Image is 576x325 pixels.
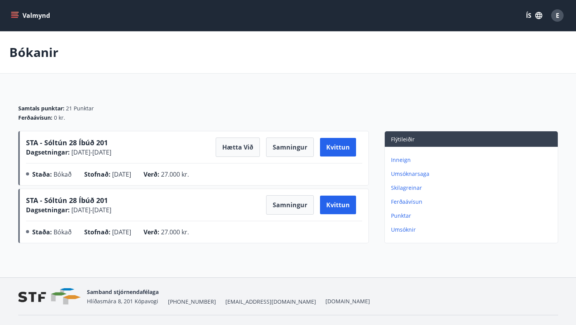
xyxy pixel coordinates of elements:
span: 0 kr. [54,114,65,122]
button: Hætta við [216,138,260,157]
button: Kvittun [320,138,356,156]
button: Kvittun [320,196,356,214]
p: Skilagreinar [391,184,555,192]
span: Stofnað : [84,228,111,236]
span: Bókað [54,170,72,179]
span: Hlíðasmára 8, 201 Kópavogi [87,297,158,305]
span: [PHONE_NUMBER] [168,298,216,306]
span: [DATE] - [DATE] [70,206,111,214]
button: menu [9,9,53,22]
span: Verð : [144,170,159,179]
span: Bókað [54,228,72,236]
p: Inneign [391,156,555,164]
p: Umsóknir [391,226,555,234]
span: STA - Sóltún 28 Íbúð 201 [26,196,108,205]
span: Stofnað : [84,170,111,179]
span: STA - Sóltún 28 Íbúð 201 [26,138,108,147]
button: ÍS [522,9,547,22]
span: [DATE] - [DATE] [70,148,111,156]
p: Umsóknarsaga [391,170,555,178]
span: Samtals punktar : [18,105,64,112]
span: Dagsetningar : [26,206,70,214]
p: Punktar [391,212,555,220]
span: [DATE] [112,228,131,236]
span: Ferðaávísun : [18,114,52,122]
span: Staða : [32,170,52,179]
button: E [548,6,567,25]
a: [DOMAIN_NAME] [325,297,370,305]
span: 21 Punktar [66,105,94,112]
span: Dagsetningar : [26,148,70,156]
span: Staða : [32,228,52,236]
span: 27.000 kr. [161,170,189,179]
span: Verð : [144,228,159,236]
span: E [556,11,559,20]
span: [EMAIL_ADDRESS][DOMAIN_NAME] [225,298,316,306]
span: [DATE] [112,170,131,179]
span: Flýtileiðir [391,136,415,143]
img: vjCaq2fThgY3EUYqSgpjEiBg6WP39ov69hlhuPVN.png [18,288,81,305]
button: Samningur [266,195,314,215]
p: Ferðaávísun [391,198,555,206]
p: Bókanir [9,44,59,61]
span: Samband stjórnendafélaga [87,288,159,296]
span: 27.000 kr. [161,228,189,236]
button: Samningur [266,138,314,157]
